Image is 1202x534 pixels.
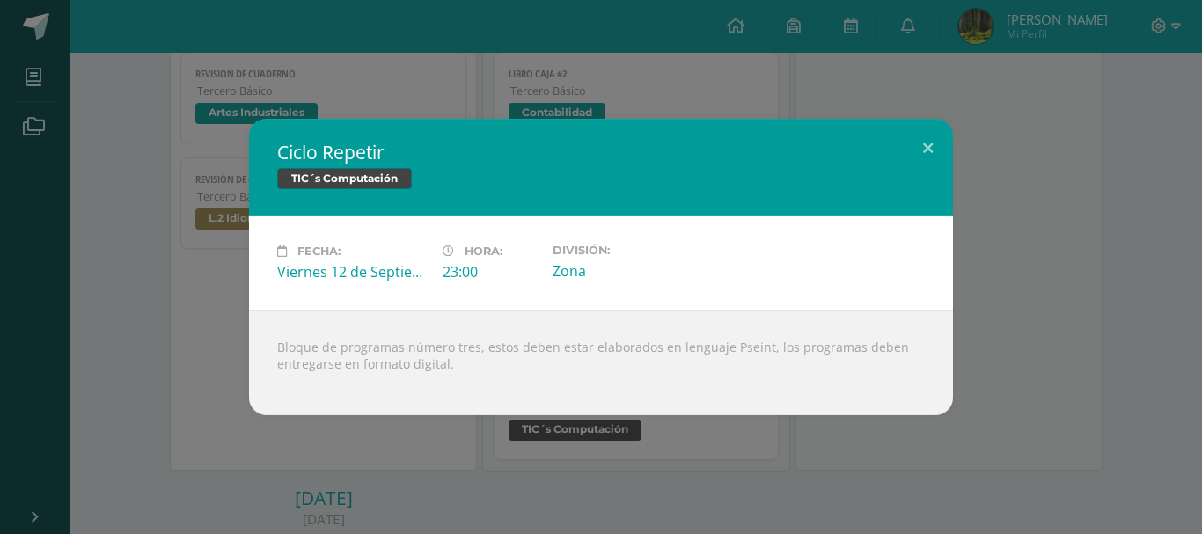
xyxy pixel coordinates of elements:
[903,119,953,179] button: Close (Esc)
[297,245,341,258] span: Fecha:
[443,262,539,282] div: 23:00
[249,310,953,415] div: Bloque de programas número tres, estos deben estar elaborados en lenguaje Pseint, los programas d...
[277,140,925,165] h2: Ciclo Repetir
[553,244,704,257] label: División:
[277,168,412,189] span: TIC´s Computación
[553,261,704,281] div: Zona
[465,245,502,258] span: Hora:
[277,262,429,282] div: Viernes 12 de Septiembre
